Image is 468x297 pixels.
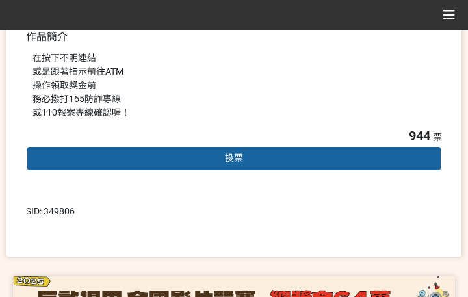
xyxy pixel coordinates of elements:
span: SID: 349806 [26,206,75,216]
div: 在按下不明連結 或是跟著指示前往ATM 操作領取獎金前 務必撥打165防詐專線 或110報案專線確認喔！ [32,51,435,120]
span: 944 [409,128,430,144]
span: 票 [433,132,442,142]
span: 投票 [225,153,243,163]
span: 作品簡介 [26,31,68,43]
iframe: IFrame Embed [328,205,393,218]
